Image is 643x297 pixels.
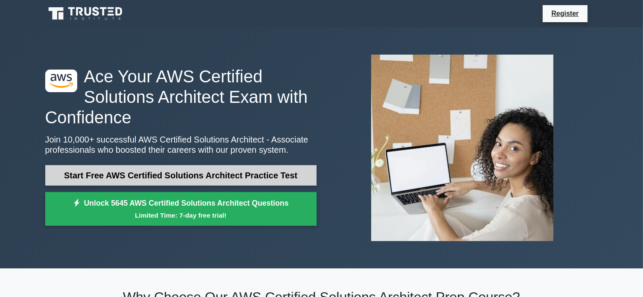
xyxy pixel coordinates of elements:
a: Register [546,8,584,19]
p: Join 10,000+ successful AWS Certified Solutions Architect - Associate professionals who boosted t... [45,134,317,155]
a: Start Free AWS Certified Solutions Architect Practice Test [45,165,317,186]
h1: Ace Your AWS Certified Solutions Architect Exam with Confidence [45,66,317,128]
small: Limited Time: 7-day free trial! [56,210,306,220]
a: Unlock 5645 AWS Certified Solutions Architect QuestionsLimited Time: 7-day free trial! [45,192,317,226]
